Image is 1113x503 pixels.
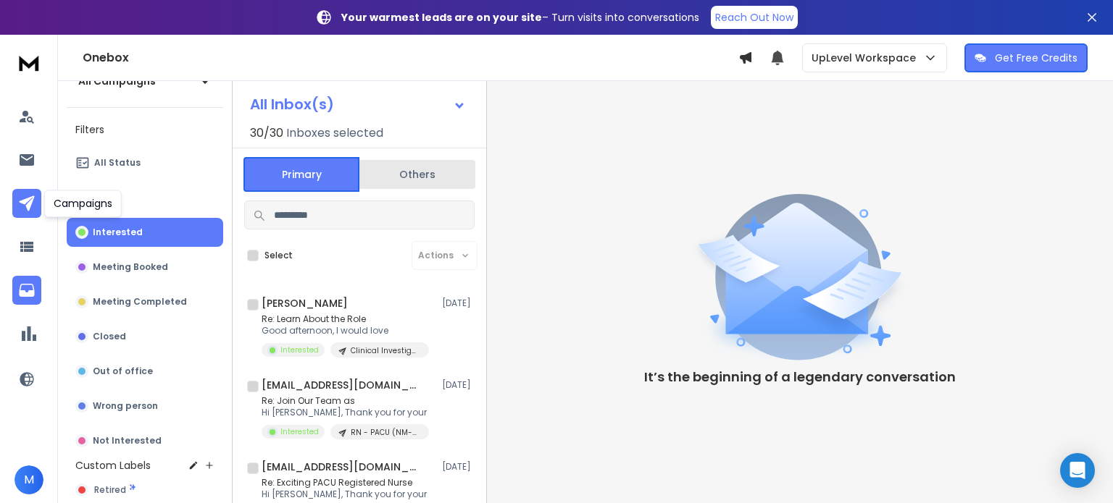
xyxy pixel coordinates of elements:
[75,458,151,473] h3: Custom Labels
[995,51,1077,65] p: Get Free Credits
[359,158,475,190] button: Others
[711,6,798,29] a: Reach Out Now
[264,250,293,261] label: Select
[715,10,793,25] p: Reach Out Now
[44,190,122,217] div: Campaigns
[67,183,223,212] button: Lead
[262,378,421,392] h1: [EMAIL_ADDRESS][DOMAIN_NAME]
[93,400,158,412] p: Wrong person
[67,148,223,177] button: All Status
[14,465,43,494] button: M
[78,74,156,88] h1: All Campaigns
[442,461,475,473] p: [DATE]
[67,426,223,455] button: Not Interested
[67,119,223,140] h3: Filters
[93,296,187,308] p: Meeting Completed
[262,407,429,418] p: Hi [PERSON_NAME], Thank you for your
[286,124,383,142] h3: Inboxes selected
[67,253,223,282] button: Meeting Booked
[280,345,319,355] p: Interested
[262,325,429,337] p: Good afternoon, I would love
[341,10,699,25] p: – Turn visits into conversations
[94,157,141,169] p: All Status
[67,287,223,316] button: Meeting Completed
[93,261,168,273] p: Meeting Booked
[280,426,319,437] p: Interested
[262,296,348,310] h1: [PERSON_NAME]
[442,297,475,309] p: [DATE]
[67,218,223,247] button: Interested
[67,392,223,420] button: Wrong person
[262,460,421,474] h1: [EMAIL_ADDRESS][DOMAIN_NAME]
[238,90,478,119] button: All Inbox(s)
[262,395,429,407] p: Re: Join Our Team as
[14,49,43,76] img: logo
[93,227,143,238] p: Interested
[243,157,359,192] button: Primary
[644,367,956,387] p: It’s the beginning of a legendary conversation
[351,345,420,356] p: Clinical Investigator - [MEDICAL_DATA] Oncology (MA-1117)
[93,365,153,377] p: Out of office
[812,51,922,65] p: UpLevel Workspace
[1060,453,1095,488] div: Open Intercom Messenger
[94,484,126,496] span: Retired
[341,10,542,25] strong: Your warmest leads are on your site
[93,331,126,342] p: Closed
[93,435,162,447] p: Not Interested
[262,477,429,489] p: Re: Exciting PACU Registered Nurse
[67,67,223,96] button: All Campaigns
[442,379,475,391] p: [DATE]
[83,49,738,67] h1: Onebox
[964,43,1088,72] button: Get Free Credits
[67,357,223,386] button: Out of office
[262,489,429,500] p: Hi [PERSON_NAME], Thank you for your
[67,322,223,351] button: Closed
[250,124,283,142] span: 30 / 30
[351,427,420,438] p: RN - PACU (NM-0003)
[250,97,334,111] h1: All Inbox(s)
[262,313,429,325] p: Re: Learn About the Role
